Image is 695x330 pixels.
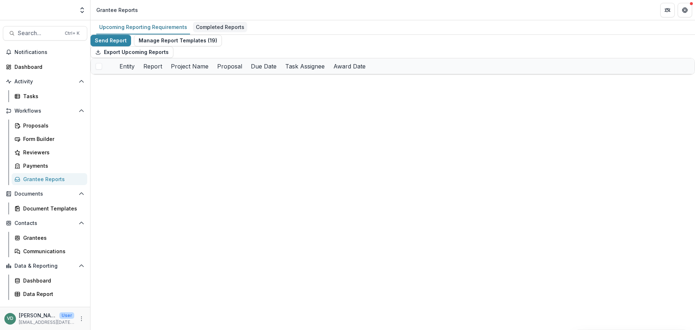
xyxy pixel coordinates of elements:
[96,20,190,34] a: Upcoming Reporting Requirements
[139,58,167,74] div: Report
[7,316,13,321] div: Victoria Darker
[12,160,87,172] a: Payments
[23,162,81,170] div: Payments
[23,247,81,255] div: Communications
[23,277,81,284] div: Dashboard
[23,92,81,100] div: Tasks
[14,49,84,55] span: Notifications
[59,312,74,319] p: User
[134,35,222,46] button: Manage Report Templates (19)
[12,275,87,287] a: Dashboard
[193,22,247,32] div: Completed Reports
[3,26,87,41] button: Search...
[63,29,81,37] div: Ctrl + K
[3,105,87,117] button: Open Workflows
[281,62,329,71] div: Task Assignee
[167,58,213,74] div: Project Name
[213,62,247,71] div: Proposal
[247,58,281,74] div: Due Date
[115,58,139,74] div: Entity
[14,191,76,197] span: Documents
[23,234,81,242] div: Grantees
[18,30,60,37] span: Search...
[12,173,87,185] a: Grantee Reports
[329,62,370,71] div: Award Date
[3,46,87,58] button: Notifications
[3,260,87,272] button: Open Data & Reporting
[167,62,213,71] div: Project Name
[12,133,87,145] a: Form Builder
[77,314,86,323] button: More
[19,312,56,319] p: [PERSON_NAME]
[19,319,74,326] p: [EMAIL_ADDRESS][DATE][DOMAIN_NAME]
[14,263,76,269] span: Data & Reporting
[12,146,87,158] a: Reviewers
[90,35,131,46] button: Send Report
[660,3,675,17] button: Partners
[23,205,81,212] div: Document Templates
[213,58,247,74] div: Proposal
[23,290,81,298] div: Data Report
[3,61,87,73] a: Dashboard
[12,232,87,244] a: Grantees
[90,46,173,58] button: Export Upcoming Reports
[23,175,81,183] div: Grantee Reports
[12,288,87,300] a: Data Report
[281,58,329,74] div: Task Assignee
[3,3,74,17] img: Health Equity Initiative logo
[247,62,281,71] div: Due Date
[115,62,139,71] div: Entity
[329,58,370,74] div: Award Date
[23,149,81,156] div: Reviewers
[12,120,87,131] a: Proposals
[14,108,76,114] span: Workflows
[77,3,87,17] button: Open entity switcher
[3,217,87,229] button: Open Contacts
[14,63,81,71] div: Dashboard
[14,220,76,226] span: Contacts
[12,90,87,102] a: Tasks
[12,245,87,257] a: Communications
[93,5,141,15] nav: breadcrumb
[12,202,87,214] a: Document Templates
[193,20,247,34] a: Completed Reports
[678,3,692,17] button: Get Help
[23,135,81,143] div: Form Builder
[3,188,87,200] button: Open Documents
[3,76,87,87] button: Open Activity
[14,79,76,85] span: Activity
[96,6,138,14] div: Grantee Reports
[139,62,167,71] div: Report
[23,122,81,129] div: Proposals
[96,22,190,32] div: Upcoming Reporting Requirements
